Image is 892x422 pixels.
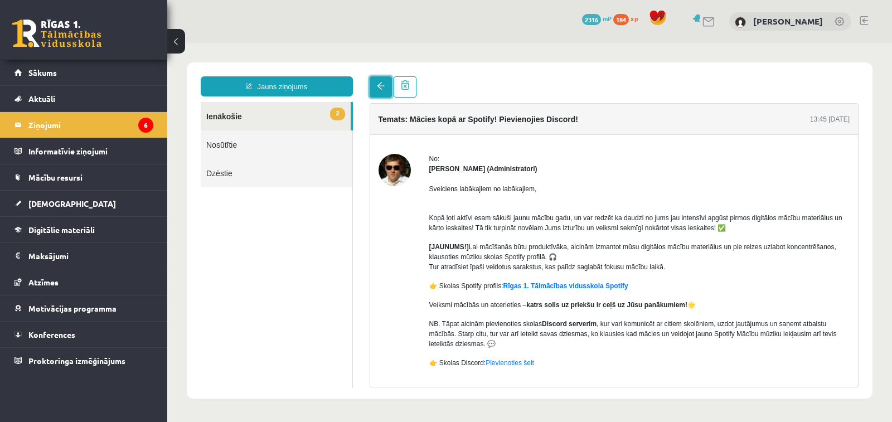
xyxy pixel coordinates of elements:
[14,86,153,111] a: Aktuāli
[631,14,638,23] span: xp
[28,225,95,235] span: Digitālie materiāli
[163,65,177,77] span: 2
[613,14,643,23] a: 184 xp
[318,316,367,324] a: Pievienoties šeit
[262,141,683,151] p: Sveiciens labākajiem no labākajiem,
[33,59,183,88] a: 2Ienākošie
[12,20,101,47] a: Rīgas 1. Tālmācības vidusskola
[603,14,612,23] span: mP
[14,112,153,138] a: Ziņojumi6
[359,258,520,266] strong: katrs solis uz priekšu ir ceļš uz Jūsu panākumiem!
[262,276,683,306] p: NB. Tāpat aicinām pievienoties skolas , kur vari komunicēt ar citiem skolēniem, uzdot jautājumus ...
[28,198,116,208] span: [DEMOGRAPHIC_DATA]
[33,33,186,54] a: Jauns ziņojums
[211,111,244,143] img: Ivo Čapiņš
[14,295,153,321] a: Motivācijas programma
[33,88,185,116] a: Nosūtītie
[28,277,59,287] span: Atzīmes
[262,200,302,208] strong: [JAUNUMS!]
[14,269,153,295] a: Atzīmes
[14,191,153,216] a: [DEMOGRAPHIC_DATA]
[262,111,683,121] div: No:
[582,14,612,23] a: 2316 mP
[262,238,683,248] p: 👉 Skolas Spotify profils:
[211,72,411,81] h4: Temats: Mācies kopā ar Spotify! Pievienojies Discord!
[14,138,153,164] a: Informatīvie ziņojumi
[33,116,185,144] a: Dzēstie
[28,138,153,164] legend: Informatīvie ziņojumi
[14,60,153,85] a: Sākums
[28,303,117,313] span: Motivācijas programma
[375,277,429,285] strong: Discord serverim
[28,329,75,339] span: Konferences
[753,16,823,27] a: [PERSON_NAME]
[14,243,153,269] a: Maksājumi
[138,118,153,133] i: 6
[582,14,601,25] span: 2316
[262,199,683,229] p: Lai mācīšanās būtu produktīvāka, aicinām izmantot mūsu digitālos mācību materiālus un pie reizes ...
[643,71,682,81] div: 13:45 [DATE]
[14,322,153,347] a: Konferences
[14,217,153,242] a: Digitālie materiāli
[28,67,57,77] span: Sākums
[28,172,83,182] span: Mācību resursi
[262,160,683,190] p: Kopā ļoti aktīvi esam sākuši jaunu mācību gadu, un var redzēt ka daudzi no jums jau intensīvi apg...
[28,243,153,269] legend: Maksājumi
[262,257,683,267] p: Veiksmi mācībās un atcerieties – 🌟
[262,315,683,325] p: 👉 Skolas Discord:
[262,122,370,130] strong: [PERSON_NAME] (Administratori)
[28,94,55,104] span: Aktuāli
[735,17,746,28] img: Anastasija Katkova
[613,14,629,25] span: 184
[28,112,153,138] legend: Ziņojumi
[14,348,153,374] a: Proktoringa izmēģinājums
[14,164,153,190] a: Mācību resursi
[336,239,461,247] a: Rīgas 1. Tālmācības vidusskola Spotify
[28,356,125,366] span: Proktoringa izmēģinājums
